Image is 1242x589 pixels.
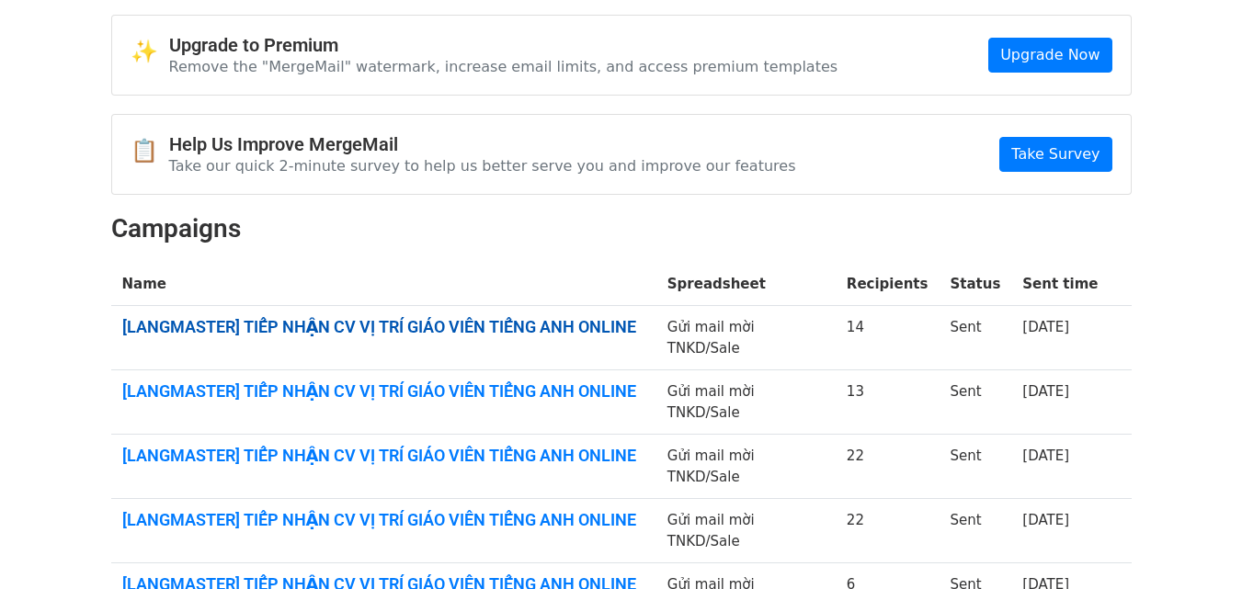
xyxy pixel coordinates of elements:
a: [LANGMASTER] TIẾP NHẬN CV VỊ TRÍ GIÁO VIÊN TIẾNG ANH ONLINE [122,446,645,466]
a: [LANGMASTER] TIẾP NHẬN CV VỊ TRÍ GIÁO VIÊN TIẾNG ANH ONLINE [122,317,645,337]
a: [DATE] [1022,512,1069,528]
p: Take our quick 2-minute survey to help us better serve you and improve our features [169,156,796,176]
a: [LANGMASTER] TIẾP NHẬN CV VỊ TRÍ GIÁO VIÊN TIẾNG ANH ONLINE [122,510,645,530]
td: 22 [836,435,940,499]
td: Sent [939,306,1011,370]
a: [DATE] [1022,319,1069,335]
a: [DATE] [1022,447,1069,464]
td: Gửi mail mời TNKD/Sale [656,370,836,435]
th: Status [939,263,1011,306]
a: Upgrade Now [988,38,1111,73]
td: Gửi mail mời TNKD/Sale [656,499,836,563]
td: Sent [939,370,1011,435]
a: Take Survey [999,137,1111,172]
h4: Help Us Improve MergeMail [169,133,796,155]
h2: Campaigns [111,213,1132,244]
a: [LANGMASTER] TIẾP NHẬN CV VỊ TRÍ GIÁO VIÊN TIẾNG ANH ONLINE [122,381,645,402]
td: Gửi mail mời TNKD/Sale [656,306,836,370]
a: [DATE] [1022,383,1069,400]
td: 13 [836,370,940,435]
td: Sent [939,499,1011,563]
h4: Upgrade to Premium [169,34,838,56]
th: Spreadsheet [656,263,836,306]
td: 22 [836,499,940,563]
td: 14 [836,306,940,370]
th: Recipients [836,263,940,306]
span: ✨ [131,39,169,65]
p: Remove the "MergeMail" watermark, increase email limits, and access premium templates [169,57,838,76]
span: 📋 [131,138,169,164]
td: Gửi mail mời TNKD/Sale [656,435,836,499]
th: Name [111,263,656,306]
th: Sent time [1011,263,1109,306]
td: Sent [939,435,1011,499]
iframe: Chat Widget [1150,501,1242,589]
